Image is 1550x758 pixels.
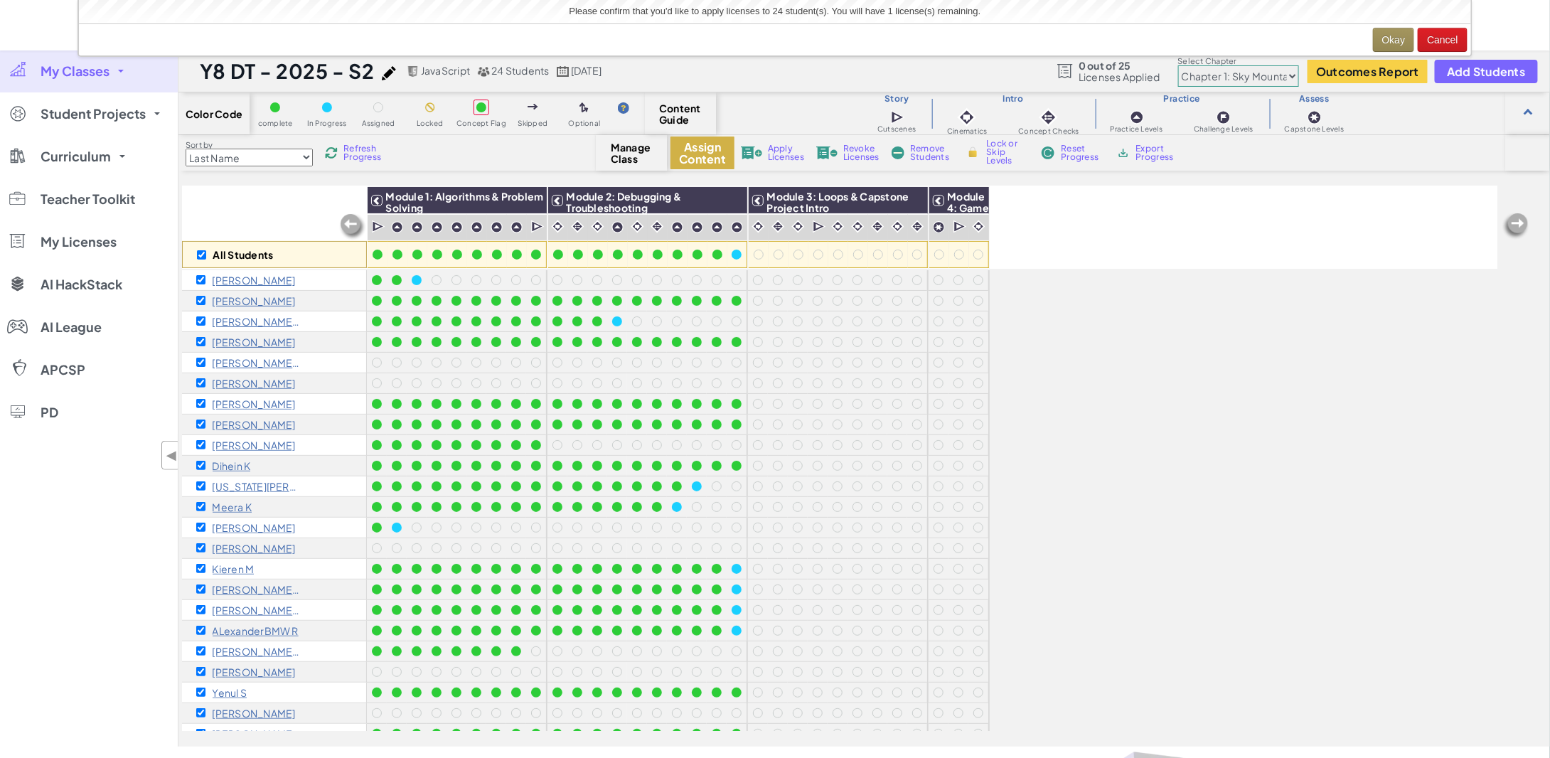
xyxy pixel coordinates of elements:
[972,220,985,233] img: IconCinematic.svg
[213,563,255,575] p: Kieren M
[1130,110,1144,124] img: IconPracticeLevel.svg
[41,150,111,163] span: Curriculum
[1039,107,1059,127] img: IconInteractive.svg
[851,220,865,233] img: IconCinematic.svg
[611,221,624,233] img: IconPracticeLevel.svg
[213,295,296,306] p: Ian B
[1269,93,1359,105] h3: Assess
[411,221,423,233] img: IconPracticeLevel.svg
[567,190,682,214] span: Module 2: Debugging & Troubleshooting
[591,220,604,233] img: IconCinematic.svg
[1136,144,1180,161] span: Export Progress
[213,584,301,595] p: Adhrit N
[213,728,301,740] p: Gabriel You Y
[41,235,117,248] span: My Licenses
[391,221,403,233] img: IconPracticeLevel.svg
[213,708,296,719] p: Peter T
[791,220,805,233] img: IconCinematic.svg
[382,66,396,80] img: iconPencil.svg
[813,220,826,234] img: IconCutscene.svg
[831,220,845,233] img: IconCinematic.svg
[1079,60,1160,71] span: 0 out of 25
[451,221,463,233] img: IconPracticeLevel.svg
[213,522,296,533] p: Saba K
[957,107,977,127] img: IconCinematic.svg
[456,119,506,127] span: Concept Flag
[551,220,565,233] img: IconCinematic.svg
[200,58,375,85] h1: Y8 DT - 2025 - S2
[569,119,601,127] span: Optional
[213,419,296,430] p: Robert H
[711,221,723,233] img: IconPracticeLevel.svg
[931,93,1094,105] h3: Intro
[325,146,338,159] img: IconReload.svg
[213,439,296,451] p: Anika K
[891,220,904,233] img: IconCinematic.svg
[213,398,296,410] p: Max H
[948,190,997,248] span: Module 4: Game Design & Capstone Project
[579,102,589,114] img: IconOptionalLevel.svg
[1373,28,1415,52] button: Okay
[186,108,242,119] span: Color Code
[611,142,653,164] span: Manage Class
[213,666,296,678] p: Samitha S
[1061,144,1103,161] span: Reset Progress
[843,144,880,161] span: Revoke Licenses
[670,137,734,169] button: Assign Content
[471,221,483,233] img: IconPracticeLevel.svg
[1111,125,1162,133] span: Practice Levels
[953,220,967,234] img: IconCutscene.svg
[362,119,395,127] span: Assigned
[1308,110,1322,124] img: IconCapstoneLevel.svg
[41,278,122,291] span: AI HackStack
[862,93,931,105] h3: Story
[910,144,953,161] span: Remove Students
[213,543,296,554] p: Jack L
[431,221,443,233] img: IconPracticeLevel.svg
[41,321,102,333] span: AI League
[477,66,490,77] img: MultipleUsers.png
[213,316,301,327] p: Dishani D
[518,119,548,127] span: Skipped
[386,190,544,214] span: Module 1: Algorithms & Problem Solving
[571,220,584,233] img: IconInteractive.svg
[691,221,703,233] img: IconPracticeLevel.svg
[213,604,301,616] p: Aanya R
[407,66,419,77] img: javascript.png
[1041,146,1055,159] img: IconReset.svg
[1447,65,1525,78] span: Add Students
[816,146,838,159] img: IconLicenseRevoke.svg
[571,64,602,77] span: [DATE]
[372,220,385,234] img: IconCutscene.svg
[1308,60,1428,83] button: Outcomes Report
[671,221,683,233] img: IconPracticeLevel.svg
[166,445,178,466] span: ◀
[911,220,924,233] img: IconInteractive.svg
[511,221,523,233] img: IconPracticeLevel.svg
[186,139,313,151] label: Sort by
[528,104,538,110] img: IconSkippedLevel.svg
[307,119,347,127] span: In Progress
[1194,125,1254,133] span: Challenge Levels
[933,221,945,233] img: IconCapstoneLevel.svg
[213,274,296,286] p: Alisha A
[631,220,644,233] img: IconCinematic.svg
[891,110,906,125] img: IconCutscene.svg
[741,146,762,159] img: IconLicenseApply.svg
[338,213,367,241] img: Arrow_Left_Inactive.png
[1116,146,1130,159] img: IconArchive.svg
[1418,28,1468,52] button: Cancel
[213,501,252,513] p: Meera K
[557,66,570,77] img: calendar.svg
[771,220,785,233] img: IconInteractive.svg
[258,119,293,127] span: complete
[1435,60,1537,83] button: Add Students
[213,357,301,368] p: Tavishi G
[213,378,296,389] p: Gabriel
[491,221,503,233] img: IconPracticeLevel.svg
[659,102,701,125] span: Content Guide
[41,65,109,78] span: My Classes
[752,220,765,233] img: IconCinematic.svg
[213,249,274,260] p: All Students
